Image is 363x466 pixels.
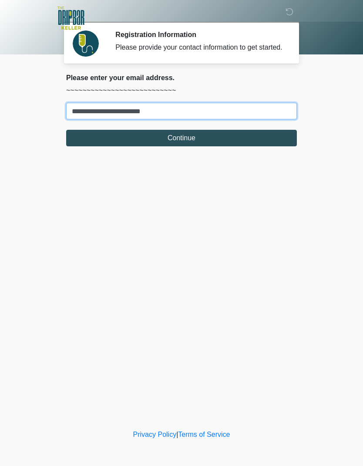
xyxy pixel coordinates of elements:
a: | [176,431,178,438]
p: ~~~~~~~~~~~~~~~~~~~~~~~~~~~ [66,85,297,96]
button: Continue [66,130,297,146]
a: Terms of Service [178,431,230,438]
div: Please provide your contact information to get started. [115,42,284,53]
h2: Please enter your email address. [66,74,297,82]
img: The DRIPBaR - Keller Logo [57,7,84,30]
a: Privacy Policy [133,431,177,438]
img: Agent Avatar [73,30,99,57]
